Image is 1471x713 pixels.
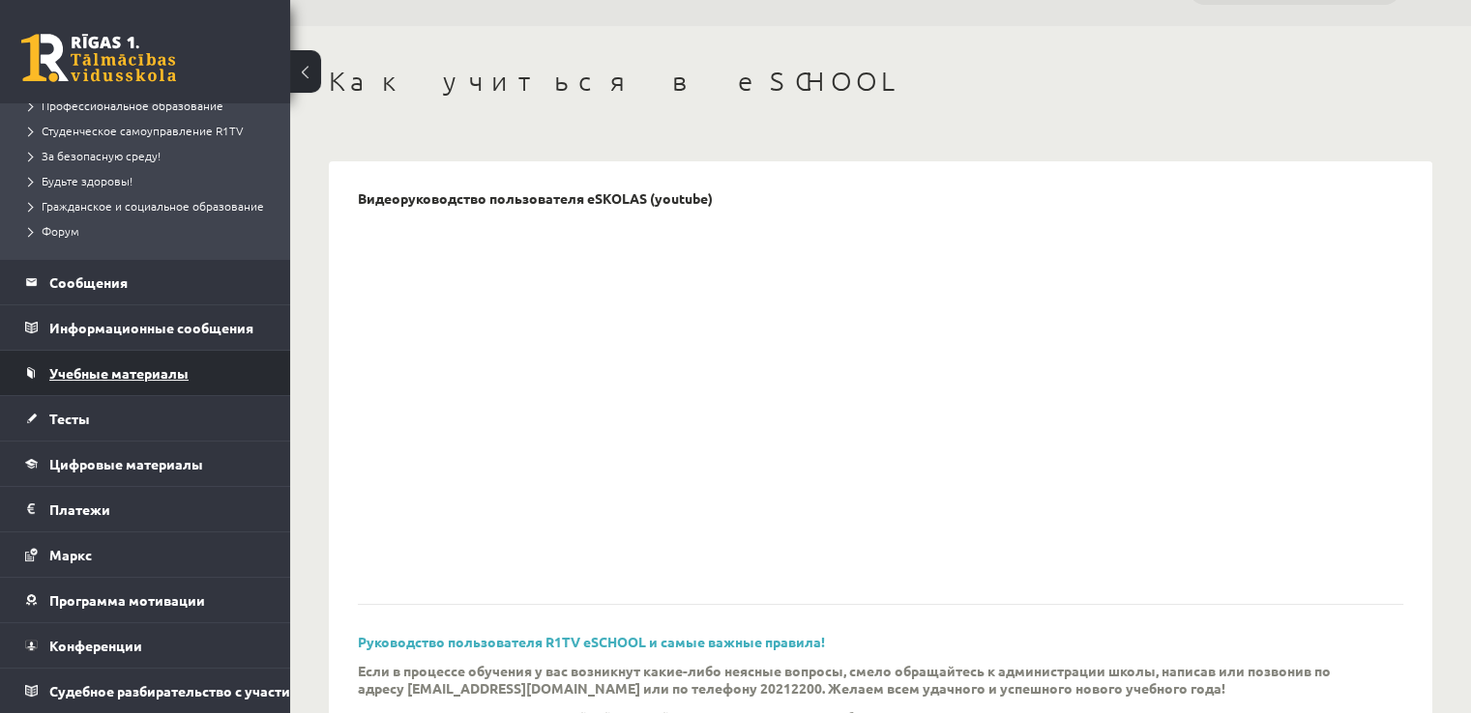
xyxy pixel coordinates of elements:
[25,669,266,713] a: Судебное разбирательство с участием [PERSON_NAME]
[42,223,79,239] font: Форум
[358,189,713,207] font: Видеоруководство пользователя eSKOLAS (youtube)
[329,65,906,97] font: Как учиться в eSCHOOL
[25,487,266,531] a: Платежи
[49,364,189,382] font: Учебные материалы
[49,546,92,563] font: Маркс
[49,637,142,654] font: Конференции
[25,532,266,577] a: Маркс
[42,173,132,188] font: Будьте здоровы!
[49,591,205,609] font: Программа мотивации
[358,633,825,650] a: Руководство пользователя R1TV eSCHOOL и самые важные правила!
[42,98,223,113] font: Профессиональное образование
[29,97,271,114] a: Профессиональное образование
[25,623,266,668] a: Конференции
[29,222,271,240] a: Форум
[49,682,423,699] font: Судебное разбирательство с участием [PERSON_NAME]
[25,442,266,486] a: Цифровые материалы
[29,197,271,214] a: Гражданское и социальное образование
[25,396,266,441] a: Тесты
[21,34,176,82] a: Рижская 1-я средняя школа заочного обучения
[25,578,266,622] a: Программа мотивации
[29,172,271,189] a: Будьте здоровы!
[42,148,161,163] font: За безопасную среду!
[42,123,243,138] font: Студенческое самоуправление R1TV
[49,273,128,291] font: Сообщения
[29,122,271,139] a: Студенческое самоуправление R1TV
[42,198,264,214] font: Гражданское и социальное образование
[49,319,253,336] font: Информационные сообщения
[49,410,90,427] font: Тесты
[49,455,203,472] font: Цифровые материалы
[25,351,266,395] a: Учебные материалы
[29,147,271,164] a: За безопасную среду!
[25,260,266,304] a: Сообщения
[49,500,110,518] font: Платежи
[358,662,1331,697] font: Если в процессе обучения у вас возникнут какие-либо неясные вопросы, смело обращайтесь к админист...
[25,305,266,350] a: Информационные сообщения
